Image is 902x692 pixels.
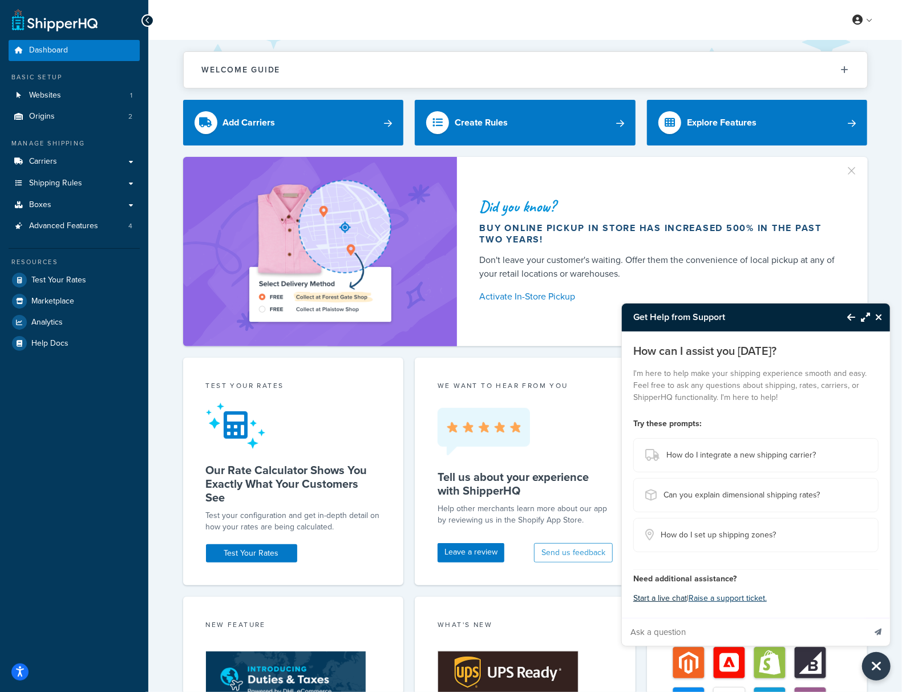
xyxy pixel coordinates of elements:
a: Carriers [9,151,140,172]
button: How do I set up shipping zones? [633,518,879,552]
li: Advanced Features [9,216,140,237]
p: I'm here to help make your shipping experience smooth and easy. Feel free to ask any questions ab... [633,367,879,403]
a: Boxes [9,195,140,216]
div: Basic Setup [9,72,140,82]
div: Buy online pickup in store has increased 500% in the past two years! [480,222,840,245]
div: Manage Shipping [9,139,140,148]
a: Leave a review [438,543,504,562]
img: ad-shirt-map-b0359fc47e01cab431d101c4b569394f6a03f54285957d908178d52f29eb9668.png [217,174,423,329]
span: Advanced Features [29,221,98,231]
div: Add Carriers [223,115,276,131]
span: Can you explain dimensional shipping rates? [664,487,820,503]
span: Marketplace [31,297,74,306]
a: Activate In-Store Pickup [480,289,840,305]
span: How do I set up shipping zones? [661,527,776,543]
button: Close Resource Center [862,652,891,681]
a: Raise a support ticket. [689,592,767,604]
span: 4 [128,221,132,231]
div: New Feature [206,620,381,633]
span: Analytics [31,318,63,327]
a: Help Docs [9,333,140,354]
a: Test Your Rates [9,270,140,290]
a: Websites1 [9,85,140,106]
button: Welcome Guide [184,52,867,88]
h5: Our Rate Calculator Shows You Exactly What Your Customers See [206,463,381,504]
button: Maximize Resource Center [855,304,870,330]
div: Create Rules [455,115,508,131]
div: Resources [9,257,140,267]
a: Add Carriers [183,100,404,145]
div: Test your rates [206,381,381,394]
a: Origins2 [9,106,140,127]
button: Close Resource Center [870,310,890,324]
span: Websites [29,91,61,100]
p: Help other merchants learn more about our app by reviewing us in the Shopify App Store. [438,503,613,526]
input: Ask a question [622,618,865,646]
h4: Try these prompts: [633,418,879,430]
h2: Welcome Guide [202,66,281,74]
p: | [633,590,879,606]
p: we want to hear from you [438,381,613,391]
button: Start a live chat [633,590,687,606]
span: 1 [130,91,132,100]
a: Dashboard [9,40,140,61]
a: Shipping Rules [9,173,140,194]
h4: Need additional assistance? [633,573,879,585]
a: Analytics [9,312,140,333]
button: Send message [866,618,890,646]
button: How do I integrate a new shipping carrier? [633,438,879,472]
span: Help Docs [31,339,68,349]
div: What's New [438,620,613,633]
div: Did you know? [480,199,840,215]
div: Explore Features [687,115,757,131]
span: Boxes [29,200,51,210]
p: How can I assist you [DATE]? [633,343,879,359]
div: Don't leave your customer's waiting. Offer them the convenience of local pickup at any of your re... [480,253,840,281]
li: Websites [9,85,140,106]
span: 2 [128,112,132,122]
a: Advanced Features4 [9,216,140,237]
span: Test Your Rates [31,276,86,285]
span: Origins [29,112,55,122]
button: Send us feedback [534,543,613,562]
a: Test Your Rates [206,544,297,562]
h3: Get Help from Support [622,303,836,331]
a: Explore Features [647,100,868,145]
h5: Tell us about your experience with ShipperHQ [438,470,613,497]
a: Create Rules [415,100,636,145]
a: Marketplace [9,291,140,311]
button: Can you explain dimensional shipping rates? [633,478,879,512]
div: Test your configuration and get in-depth detail on how your rates are being calculated. [206,510,381,533]
span: Shipping Rules [29,179,82,188]
span: How do I integrate a new shipping carrier? [666,447,816,463]
li: Origins [9,106,140,127]
span: Dashboard [29,46,68,55]
button: Back to Resource Center [836,304,855,330]
span: Carriers [29,157,57,167]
